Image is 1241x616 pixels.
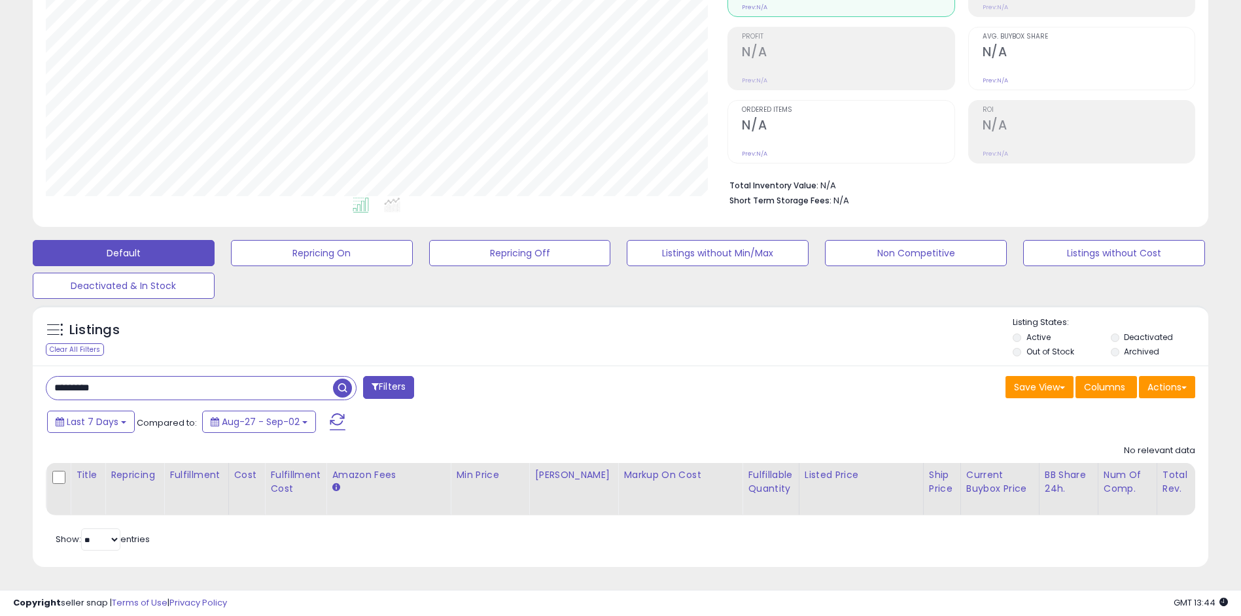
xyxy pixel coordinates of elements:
[742,150,767,158] small: Prev: N/A
[1005,376,1074,398] button: Save View
[69,321,120,339] h5: Listings
[983,107,1195,114] span: ROI
[742,33,954,41] span: Profit
[1124,332,1173,343] label: Deactivated
[332,468,445,482] div: Amazon Fees
[33,240,215,266] button: Default
[983,77,1008,84] small: Prev: N/A
[1162,468,1210,496] div: Total Rev.
[67,415,118,428] span: Last 7 Days
[983,33,1195,41] span: Avg. Buybox Share
[729,195,831,206] b: Short Term Storage Fees:
[983,118,1195,135] h2: N/A
[742,107,954,114] span: Ordered Items
[1139,376,1195,398] button: Actions
[1026,332,1051,343] label: Active
[1174,596,1228,609] span: 2025-09-11 13:44 GMT
[46,343,104,356] div: Clear All Filters
[929,468,955,496] div: Ship Price
[805,468,918,482] div: Listed Price
[76,468,99,482] div: Title
[363,376,414,399] button: Filters
[56,533,150,545] span: Show: entries
[112,596,167,609] a: Terms of Use
[1104,468,1151,496] div: Num of Comp.
[13,596,61,609] strong: Copyright
[748,468,793,496] div: Fulfillable Quantity
[1026,346,1074,357] label: Out of Stock
[1045,468,1092,496] div: BB Share 24h.
[1075,376,1137,398] button: Columns
[742,3,767,11] small: Prev: N/A
[169,468,222,482] div: Fulfillment
[983,150,1008,158] small: Prev: N/A
[983,44,1195,62] h2: N/A
[137,417,197,429] span: Compared to:
[231,240,413,266] button: Repricing On
[983,3,1008,11] small: Prev: N/A
[270,468,321,496] div: Fulfillment Cost
[623,468,737,482] div: Markup on Cost
[234,468,260,482] div: Cost
[1023,240,1205,266] button: Listings without Cost
[1124,346,1159,357] label: Archived
[222,415,300,428] span: Aug-27 - Sep-02
[169,596,227,609] a: Privacy Policy
[825,240,1007,266] button: Non Competitive
[202,411,316,433] button: Aug-27 - Sep-02
[966,468,1034,496] div: Current Buybox Price
[1013,317,1208,329] p: Listing States:
[627,240,809,266] button: Listings without Min/Max
[111,468,158,482] div: Repricing
[13,597,227,609] div: seller snap | |
[1124,445,1195,457] div: No relevant data
[534,468,612,482] div: [PERSON_NAME]
[332,482,340,494] small: Amazon Fees.
[729,177,1185,192] li: N/A
[742,118,954,135] h2: N/A
[833,194,849,207] span: N/A
[429,240,611,266] button: Repricing Off
[1084,381,1125,394] span: Columns
[33,273,215,299] button: Deactivated & In Stock
[742,77,767,84] small: Prev: N/A
[618,463,743,515] th: The percentage added to the cost of goods (COGS) that forms the calculator for Min & Max prices.
[729,180,818,191] b: Total Inventory Value:
[742,44,954,62] h2: N/A
[456,468,523,482] div: Min Price
[47,411,135,433] button: Last 7 Days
